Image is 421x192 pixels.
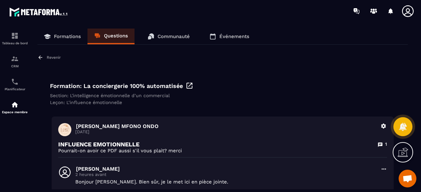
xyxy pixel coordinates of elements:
a: Questions [87,29,135,44]
p: CRM [2,64,28,68]
img: scheduler [11,78,19,86]
img: formation [11,32,19,40]
a: Ouvrir le chat [399,170,416,187]
a: Événements [203,29,256,44]
p: Revenir [47,55,61,60]
a: schedulerschedulerPlanificateur [2,73,28,96]
p: 1 [385,141,387,147]
a: formationformationCRM [2,50,28,73]
p: [PERSON_NAME] [76,166,377,172]
p: Questions [104,33,128,39]
img: automations [11,101,19,109]
a: automationsautomationsEspace membre [2,96,28,119]
p: [DATE] [75,129,377,134]
p: Planificateur [2,87,28,91]
div: Formation: La conciergerie 100% automatisée [50,82,395,90]
p: Formations [54,33,81,39]
a: Formations [37,29,87,44]
p: Tableau de bord [2,41,28,45]
a: formationformationTableau de bord [2,27,28,50]
p: Communauté [158,33,190,39]
div: Section: L'intelligence émotionnelle d’un commercial [50,93,395,98]
p: INFLUENCE EMOTIONNELLE [58,141,139,148]
p: Espace membre [2,110,28,114]
p: Événements [219,33,249,39]
p: Bonjour [PERSON_NAME]. Bien sûr, je le met ici en pièce jointe. [75,179,377,185]
p: 2 heures avant [75,172,377,177]
p: [PERSON_NAME] MFONO ONDO [76,123,377,129]
img: formation [11,55,19,63]
p: Pourrait-on avoir ce PDF aussi s'il vous plait? merci [58,148,387,154]
a: Communauté [141,29,196,44]
img: logo [9,6,68,18]
div: Leçon: L’influence émotionnelle [50,100,395,105]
